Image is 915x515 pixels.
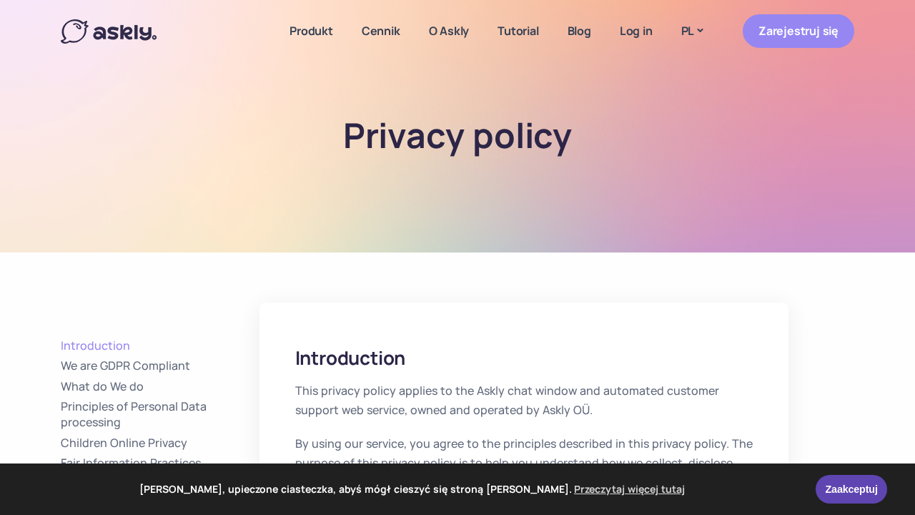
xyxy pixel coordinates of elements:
a: Fair Information Practices [61,456,259,471]
h1: Privacy policy [231,114,685,156]
span: [PERSON_NAME], upieczone ciasteczka, abyś mógł cieszyć się stroną [PERSON_NAME]. [21,479,806,500]
a: PL [667,21,717,41]
a: Zaakceptuj [816,475,887,504]
h2: Introduction [295,345,753,371]
a: Tutorial [483,4,553,58]
a: Zarejestruj się [743,14,854,48]
a: We are GDPR Compliant [61,358,259,374]
a: learn more about cookies [572,479,687,500]
a: Cennik [347,4,415,58]
a: Blog [553,4,605,58]
p: By using our service, you agree to the principles described in this privacy policy. The purpose o... [295,434,753,493]
a: Principles of Personal Data processing [61,399,259,430]
a: Produkt [275,4,347,58]
img: Askly [61,19,157,44]
a: Log in [605,4,667,58]
a: What do We do [61,379,259,395]
a: Children Online Privacy [61,436,259,451]
a: O Askly [415,4,484,58]
p: This privacy policy applies to the Askly chat window and automated customer support web service, ... [295,381,753,420]
a: Introduction [61,338,259,354]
